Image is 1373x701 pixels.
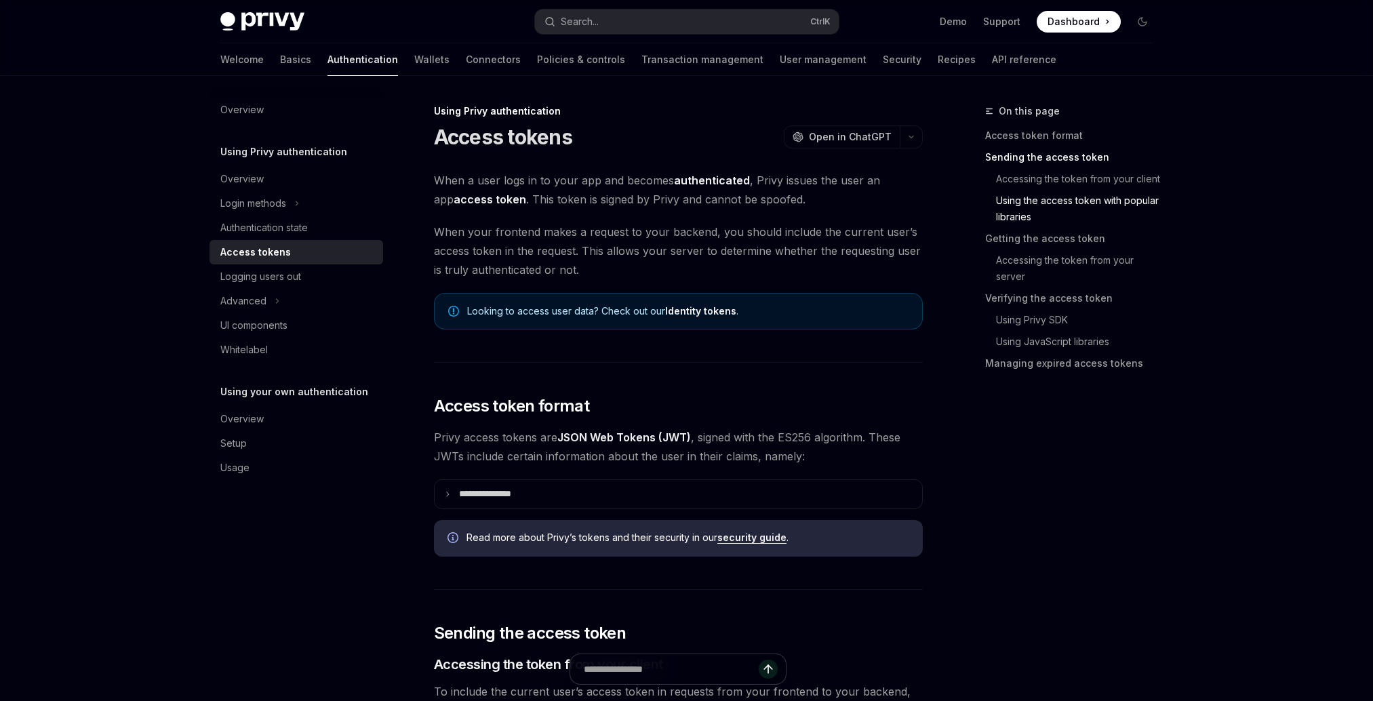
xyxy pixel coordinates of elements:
a: Using the access token with popular libraries [985,190,1164,228]
a: Policies & controls [537,43,625,76]
a: Overview [210,167,383,191]
a: Access tokens [210,240,383,264]
a: Basics [280,43,311,76]
span: Ctrl K [810,16,831,27]
span: When your frontend makes a request to your backend, you should include the current user’s access ... [434,222,923,279]
a: Wallets [414,43,450,76]
a: Transaction management [641,43,763,76]
span: Read more about Privy’s tokens and their security in our . [466,531,909,544]
button: Send message [759,660,778,679]
a: Getting the access token [985,228,1164,249]
a: Sending the access token [985,146,1164,168]
button: Toggle dark mode [1132,11,1153,33]
a: JSON Web Tokens (JWT) [557,430,691,445]
a: Access token format [985,125,1164,146]
a: Identity tokens [665,305,736,317]
img: dark logo [220,12,304,31]
a: Accessing the token from your server [985,249,1164,287]
span: Open in ChatGPT [809,130,892,144]
div: Overview [220,102,264,118]
a: Overview [210,98,383,122]
a: Overview [210,407,383,431]
a: Verifying the access token [985,287,1164,309]
div: Search... [561,14,599,30]
a: Welcome [220,43,264,76]
span: Sending the access token [434,622,626,644]
a: Setup [210,431,383,456]
span: Privy access tokens are , signed with the ES256 algorithm. These JWTs include certain information... [434,428,923,466]
a: Whitelabel [210,338,383,362]
h5: Using your own authentication [220,384,368,400]
button: Open in ChatGPT [784,125,900,148]
span: Access token format [434,395,590,417]
button: Toggle Advanced section [210,289,383,313]
a: Using Privy SDK [985,309,1164,331]
a: Dashboard [1037,11,1121,33]
div: Overview [220,171,264,187]
span: Looking to access user data? Check out our . [467,304,909,318]
a: Managing expired access tokens [985,353,1164,374]
strong: access token [454,193,526,206]
div: Advanced [220,293,266,309]
a: API reference [992,43,1056,76]
h1: Access tokens [434,125,572,149]
button: Open search [535,9,839,34]
a: Security [883,43,921,76]
div: Authentication state [220,220,308,236]
a: Connectors [466,43,521,76]
a: Using JavaScript libraries [985,331,1164,353]
a: Authentication state [210,216,383,240]
div: Whitelabel [220,342,268,358]
a: Authentication [327,43,398,76]
h5: Using Privy authentication [220,144,347,160]
a: security guide [717,532,787,544]
span: On this page [999,103,1060,119]
div: Access tokens [220,244,291,260]
div: UI components [220,317,287,334]
button: Toggle Login methods section [210,191,383,216]
input: Ask a question... [584,654,759,684]
a: Support [983,15,1020,28]
svg: Note [448,306,459,317]
svg: Info [447,532,461,546]
div: Overview [220,411,264,427]
div: Logging users out [220,268,301,285]
a: User management [780,43,867,76]
a: Demo [940,15,967,28]
a: Logging users out [210,264,383,289]
div: Usage [220,460,250,476]
a: UI components [210,313,383,338]
div: Login methods [220,195,286,212]
a: Recipes [938,43,976,76]
div: Setup [220,435,247,452]
a: Usage [210,456,383,480]
span: Dashboard [1048,15,1100,28]
span: When a user logs in to your app and becomes , Privy issues the user an app . This token is signed... [434,171,923,209]
strong: authenticated [674,174,750,187]
a: Accessing the token from your client [985,168,1164,190]
div: Using Privy authentication [434,104,923,118]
